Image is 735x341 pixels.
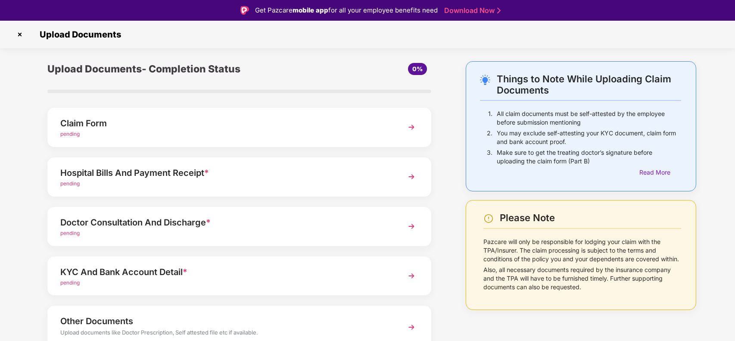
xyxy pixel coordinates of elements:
[497,148,681,166] p: Make sure to get the treating doctor’s signature before uploading the claim form (Part B)
[483,213,494,224] img: svg+xml;base64,PHN2ZyBpZD0iV2FybmluZ18tXzI0eDI0IiBkYXRhLW5hbWU9Ildhcm5pbmcgLSAyNHgyNCIgeG1sbnM9Im...
[487,148,492,166] p: 3.
[500,212,681,224] div: Please Note
[13,28,27,41] img: svg+xml;base64,PHN2ZyBpZD0iQ3Jvc3MtMzJ4MzIiIHhtbG5zPSJodHRwOi8vd3d3LnczLm9yZy8yMDAwL3N2ZyIgd2lkdG...
[483,266,681,291] p: Also, all necessary documents required by the insurance company and the TPA will have to be furni...
[60,116,389,130] div: Claim Form
[404,219,419,234] img: svg+xml;base64,PHN2ZyBpZD0iTmV4dCIgeG1sbnM9Imh0dHA6Ly93d3cudzMub3JnLzIwMDAvc3ZnIiB3aWR0aD0iMzYiIG...
[444,6,498,15] a: Download Now
[497,6,501,15] img: Stroke
[488,109,492,127] p: 1.
[60,166,389,180] div: Hospital Bills And Payment Receipt
[404,319,419,335] img: svg+xml;base64,PHN2ZyBpZD0iTmV4dCIgeG1sbnM9Imh0dHA6Ly93d3cudzMub3JnLzIwMDAvc3ZnIiB3aWR0aD0iMzYiIG...
[293,6,328,14] strong: mobile app
[404,268,419,284] img: svg+xml;base64,PHN2ZyBpZD0iTmV4dCIgeG1sbnM9Imh0dHA6Ly93d3cudzMub3JnLzIwMDAvc3ZnIiB3aWR0aD0iMzYiIG...
[240,6,249,15] img: Logo
[60,328,389,339] div: Upload documents like Doctor Prescription, Self attested file etc if available.
[31,29,125,40] span: Upload Documents
[497,109,681,127] p: All claim documents must be self-attested by the employee before submission mentioning
[60,216,389,229] div: Doctor Consultation And Discharge
[255,5,438,16] div: Get Pazcare for all your employee benefits need
[60,265,389,279] div: KYC And Bank Account Detail
[639,168,681,177] div: Read More
[404,119,419,135] img: svg+xml;base64,PHN2ZyBpZD0iTmV4dCIgeG1sbnM9Imh0dHA6Ly93d3cudzMub3JnLzIwMDAvc3ZnIiB3aWR0aD0iMzYiIG...
[404,169,419,185] img: svg+xml;base64,PHN2ZyBpZD0iTmV4dCIgeG1sbnM9Imh0dHA6Ly93d3cudzMub3JnLzIwMDAvc3ZnIiB3aWR0aD0iMzYiIG...
[487,129,492,146] p: 2.
[480,75,490,85] img: svg+xml;base64,PHN2ZyB4bWxucz0iaHR0cDovL3d3dy53My5vcmcvMjAwMC9zdmciIHdpZHRoPSIyNC4wOTMiIGhlaWdodD...
[60,180,80,187] span: pending
[483,238,681,263] p: Pazcare will only be responsible for lodging your claim with the TPA/Insurer. The claim processin...
[60,314,389,328] div: Other Documents
[60,131,80,137] span: pending
[497,73,681,96] div: Things to Note While Uploading Claim Documents
[47,61,303,77] div: Upload Documents- Completion Status
[497,129,681,146] p: You may exclude self-attesting your KYC document, claim form and bank account proof.
[60,279,80,286] span: pending
[412,65,423,72] span: 0%
[60,230,80,236] span: pending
